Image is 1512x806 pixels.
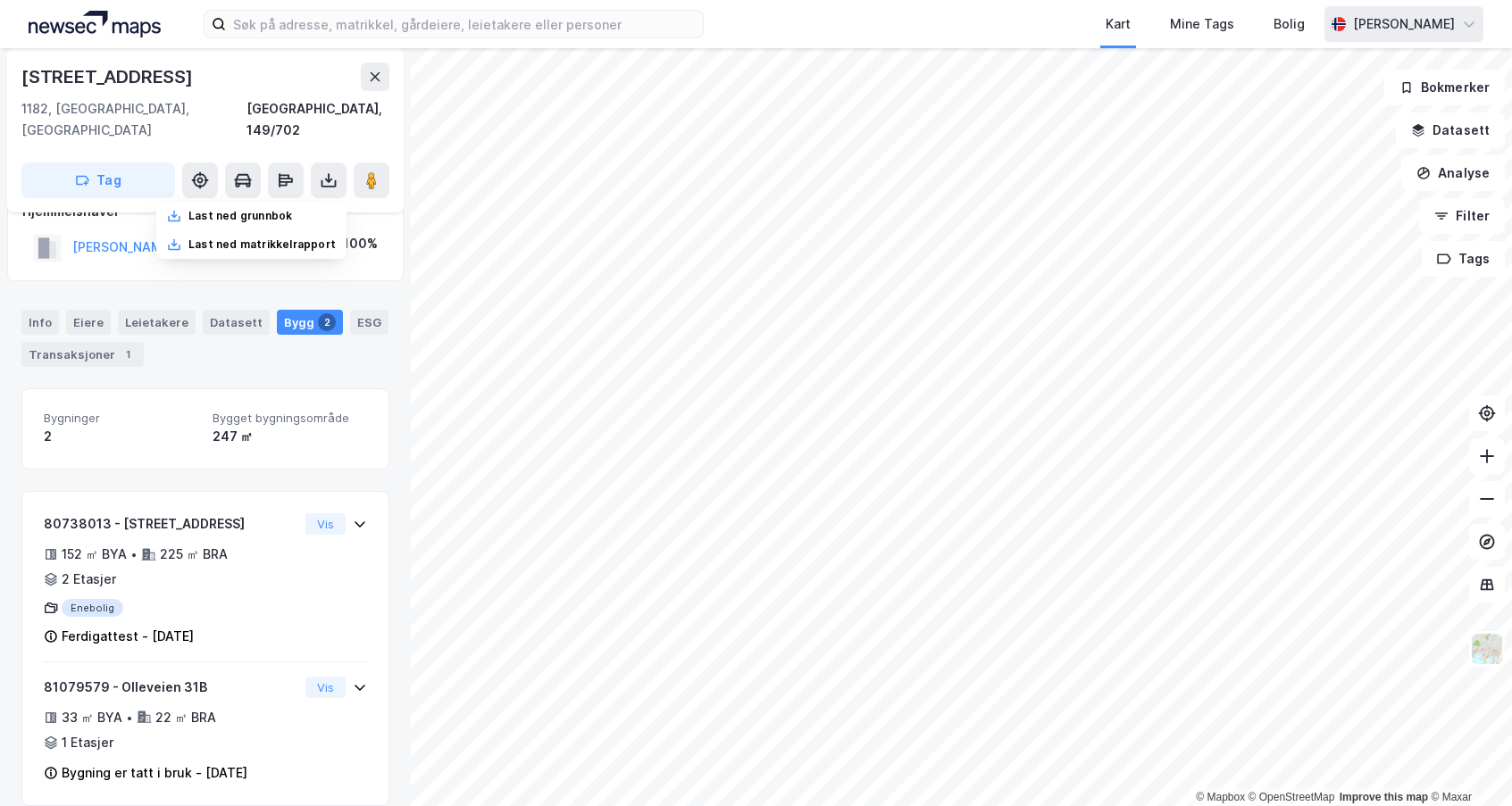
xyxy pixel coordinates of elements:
[1249,791,1335,803] a: OpenStreetMap
[1106,13,1131,35] div: Kart
[226,11,703,37] input: Søk på adresse, matrikkel, gårdeiere, leietakere eller personer
[21,162,175,198] button: Tag
[66,310,111,335] div: Eiere
[1274,13,1305,35] div: Bolig
[1423,720,1512,806] iframe: Chat Widget
[1401,155,1505,191] button: Analyse
[126,710,133,725] div: •
[44,513,298,535] div: 80738013 - [STREET_ADDRESS]
[29,11,161,37] img: logo.a4113a55bc3d86da70a041830d287a7e.svg
[1396,112,1505,148] button: Datasett
[350,310,388,335] div: ESG
[160,544,228,565] div: 225 ㎡ BRA
[21,342,144,367] div: Transaksjoner
[318,313,336,331] div: 2
[277,310,343,335] div: Bygg
[44,677,298,698] div: 81079579 - Olleveien 31B
[188,237,336,252] div: Last ned matrikkelrapport
[1423,720,1512,806] div: Kontrollprogram for chat
[62,732,113,753] div: 1 Etasjer
[343,233,378,254] div: 100%
[119,345,137,363] div: 1
[1470,632,1504,666] img: Z
[203,310,270,335] div: Datasett
[62,626,194,647] div: Ferdigattest - [DATE]
[1170,13,1234,35] div: Mine Tags
[62,762,247,784] div: Bygning er tatt i bruk - [DATE]
[1196,791,1245,803] a: Mapbox
[1419,198,1505,234] button: Filter
[62,569,116,590] div: 2 Etasjer
[21,98,246,141] div: 1182, [GEOGRAPHIC_DATA], [GEOGRAPHIC_DATA]
[305,677,346,698] button: Vis
[1422,241,1505,277] button: Tags
[305,513,346,535] button: Vis
[130,547,138,561] div: •
[62,707,122,728] div: 33 ㎡ BYA
[21,62,196,91] div: [STREET_ADDRESS]
[213,426,367,447] div: 247 ㎡
[44,411,198,426] span: Bygninger
[213,411,367,426] span: Bygget bygningsområde
[1384,70,1505,105] button: Bokmerker
[62,544,127,565] div: 152 ㎡ BYA
[44,426,198,447] div: 2
[188,209,292,223] div: Last ned grunnbok
[1340,791,1428,803] a: Improve this map
[118,310,196,335] div: Leietakere
[246,98,389,141] div: [GEOGRAPHIC_DATA], 149/702
[155,707,216,728] div: 22 ㎡ BRA
[1353,13,1455,35] div: [PERSON_NAME]
[21,310,59,335] div: Info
